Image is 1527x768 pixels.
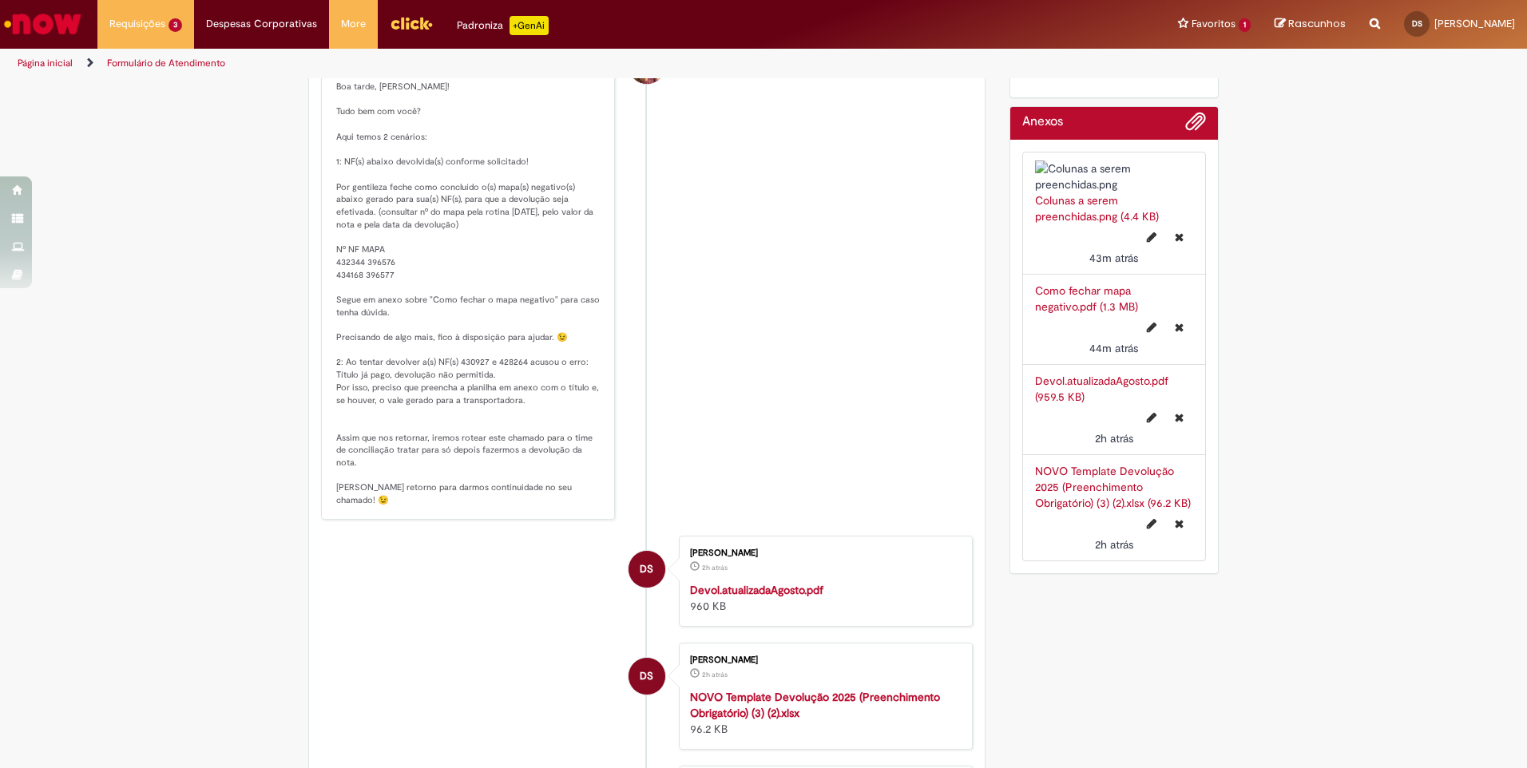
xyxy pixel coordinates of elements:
[1035,193,1159,224] a: Colunas a serem preenchidas.png (4.4 KB)
[1089,251,1138,265] time: 28/08/2025 14:31:59
[341,16,366,32] span: More
[702,670,728,679] span: 2h atrás
[629,658,665,695] div: Daniel Santos Da Silva
[1035,283,1138,314] a: Como fechar mapa negativo.pdf (1.3 MB)
[690,582,956,614] div: 960 KB
[12,49,1006,78] ul: Trilhas de página
[206,16,317,32] span: Despesas Corporativas
[390,11,433,35] img: click_logo_yellow_360x200.png
[1192,16,1235,32] span: Favoritos
[1089,251,1138,265] span: 43m atrás
[690,583,823,597] a: Devol.atualizadaAgosto.pdf
[1035,374,1168,404] a: Devol.atualizadaAgosto.pdf (959.5 KB)
[690,689,956,737] div: 96.2 KB
[690,690,940,720] a: NOVO Template Devolução 2025 (Preenchimento Obrigatório) (3) (2).xlsx
[1434,17,1515,30] span: [PERSON_NAME]
[1137,315,1166,340] button: Editar nome de arquivo Como fechar mapa negativo.pdf
[640,550,653,588] span: DS
[1165,224,1193,250] button: Excluir Colunas a serem preenchidas.png
[1022,115,1063,129] h2: Anexos
[1165,315,1193,340] button: Excluir Como fechar mapa negativo.pdf
[109,16,165,32] span: Requisições
[1095,431,1133,445] time: 28/08/2025 13:37:57
[690,655,956,665] div: [PERSON_NAME]
[1035,160,1194,192] img: Colunas a serem preenchidas.png
[640,657,653,695] span: DS
[702,563,728,572] span: 2h atrás
[1239,18,1251,32] span: 1
[1165,405,1193,430] button: Excluir Devol.atualizadaAgosto.pdf
[1288,16,1346,31] span: Rascunhos
[1165,511,1193,536] button: Excluir NOVO Template Devolução 2025 (Preenchimento Obrigatório) (3) (2).xlsx
[169,18,182,32] span: 3
[1137,405,1166,430] button: Editar nome de arquivo Devol.atualizadaAgosto.pdf
[1089,341,1138,355] time: 28/08/2025 14:31:44
[1275,17,1346,32] a: Rascunhos
[1412,18,1422,29] span: DS
[510,16,549,35] p: +GenAi
[457,16,549,35] div: Padroniza
[2,8,84,40] img: ServiceNow
[336,81,602,507] p: Boa tarde, [PERSON_NAME]! Tudo bem com você? Aqui temos 2 cenários: 1: NF(s) abaixo devolvida(s) ...
[1095,537,1133,552] time: 28/08/2025 13:34:10
[690,548,956,558] div: [PERSON_NAME]
[629,551,665,588] div: Daniel Santos Da Silva
[702,563,728,572] time: 28/08/2025 13:37:57
[107,57,225,69] a: Formulário de Atendimento
[1089,341,1138,355] span: 44m atrás
[1137,224,1166,250] button: Editar nome de arquivo Colunas a serem preenchidas.png
[1095,537,1133,552] span: 2h atrás
[1185,111,1206,140] button: Adicionar anexos
[1137,511,1166,536] button: Editar nome de arquivo NOVO Template Devolução 2025 (Preenchimento Obrigatório) (3) (2).xlsx
[1035,464,1191,510] a: NOVO Template Devolução 2025 (Preenchimento Obrigatório) (3) (2).xlsx (96.2 KB)
[1095,431,1133,445] span: 2h atrás
[18,57,73,69] a: Página inicial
